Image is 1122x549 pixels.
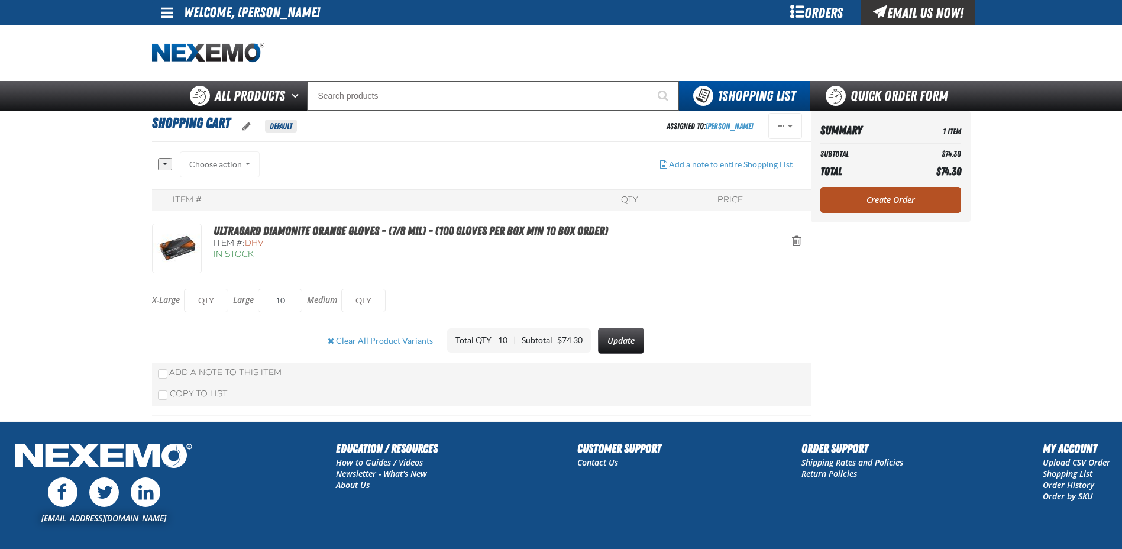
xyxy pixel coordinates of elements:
[820,120,909,141] th: Summary
[287,81,307,111] button: Open All Products pages
[679,81,810,111] button: You have 1 Shopping List. Open to view details
[336,479,370,490] a: About Us
[214,249,799,260] div: In Stock
[820,162,909,181] th: Total
[810,81,970,111] a: Quick Order Form
[513,335,516,346] div: |
[233,114,260,140] button: oro.shoppinglist.label.edit.tooltip
[158,389,228,399] label: Copy To List
[1043,457,1110,468] a: Upload CSV Order
[717,88,722,104] strong: 1
[152,115,230,131] span: Shopping Cart
[173,195,204,206] div: Item #:
[245,238,263,248] span: DHV
[522,335,557,346] div: Subtotal
[233,295,254,306] p: Large
[169,367,282,377] span: Add a Note to This Item
[908,146,961,162] td: $74.30
[717,88,796,104] span: Shopping List
[215,85,285,106] span: All Products
[717,195,743,206] div: Price
[152,43,264,63] img: Nexemo logo
[801,468,857,479] a: Return Policies
[336,468,427,479] a: Newsletter - What's New
[214,224,608,238] a: Ultragard Diamonite Orange Gloves - (7/8 mil) - (100 gloves per box MIN 10 box order)
[706,121,754,131] a: [PERSON_NAME]
[152,295,180,306] p: X-Large
[1043,440,1110,457] h2: My Account
[498,335,507,346] div: 10
[184,289,228,312] input: QTY
[651,151,802,177] button: Add a note to entire Shopping List
[577,457,618,468] a: Contact Us
[265,120,297,133] span: Default
[307,295,337,306] p: Medium
[307,81,679,111] input: Search
[557,335,583,346] div: $74.30
[598,328,644,354] button: Update
[152,43,264,63] a: Home
[158,390,167,400] input: Copy To List
[577,440,661,457] h2: Customer Support
[336,457,423,468] a: How to Guides / Videos
[820,146,909,162] th: Subtotal
[801,457,903,468] a: Shipping Rates and Policies
[455,335,498,346] div: Total QTY:
[341,289,386,312] input: QTY
[936,165,961,177] span: $74.30
[621,195,638,206] div: QTY
[801,440,903,457] h2: Order Support
[41,512,166,524] a: [EMAIL_ADDRESS][DOMAIN_NAME]
[783,229,811,255] button: Action Remove Ultragard Diamonite Orange Gloves - (7/8 mil) - (100 gloves per box MIN 10 box orde...
[12,440,196,474] img: Nexemo Logo
[768,113,802,139] button: Actions of Shopping Cart
[1043,490,1093,502] a: Order by SKU
[336,440,438,457] h2: Education / Resources
[1043,468,1092,479] a: Shopping List
[214,238,799,249] div: Item #:
[649,81,679,111] button: Start Searching
[820,187,961,213] a: Create Order
[158,369,167,379] input: Add a Note to This Item
[908,120,961,141] td: 1 Item
[318,328,442,354] button: Clear All Product Variants
[667,118,754,134] div: Assigned To:
[1043,479,1094,490] a: Order History
[258,289,302,312] input: QTY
